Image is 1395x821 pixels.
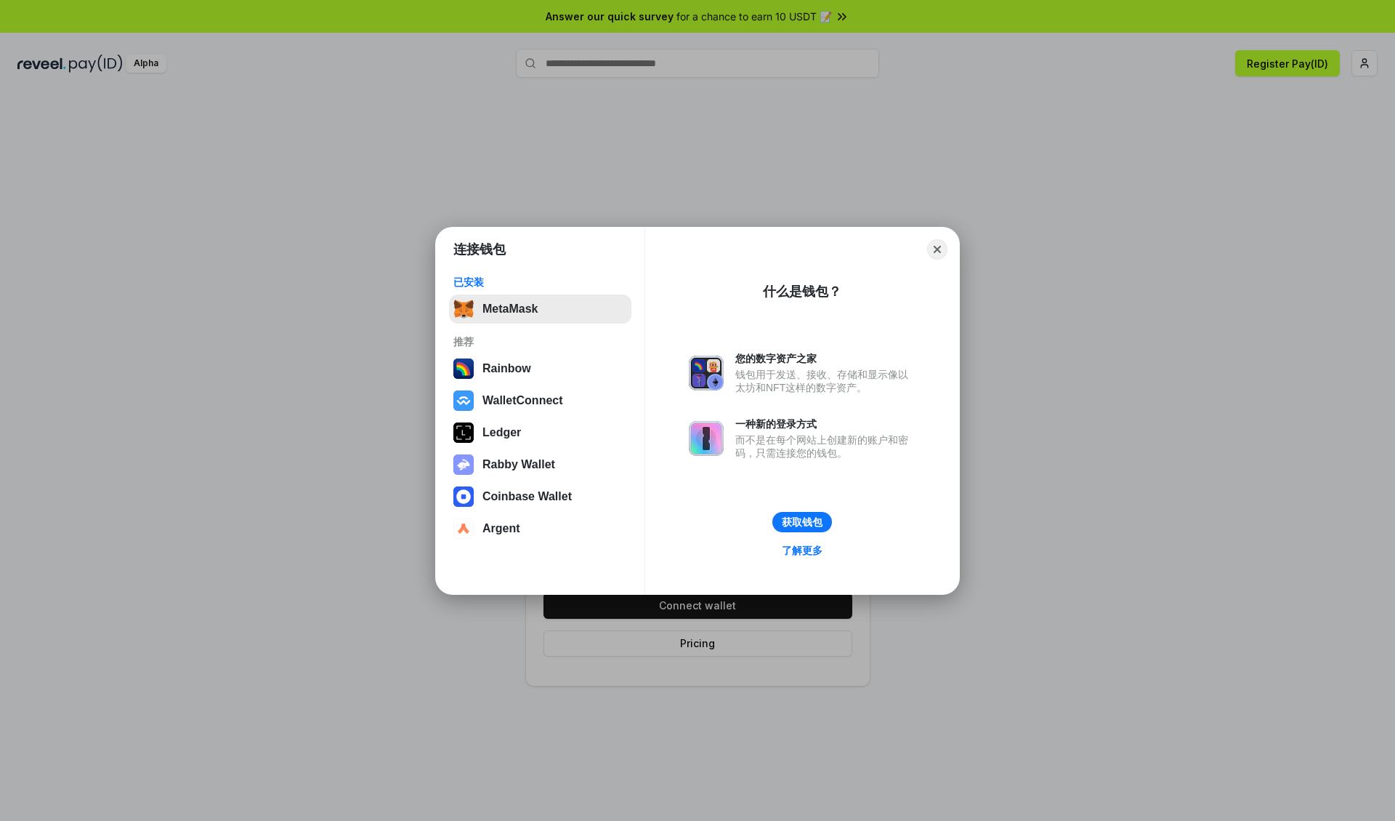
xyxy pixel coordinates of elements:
[449,482,631,511] button: Coinbase Wallet
[763,283,841,300] div: 什么是钱包？
[453,299,474,319] img: svg+xml,%3Csvg%20fill%3D%22none%22%20height%3D%2233%22%20viewBox%3D%220%200%2035%2033%22%20width%...
[482,458,555,471] div: Rabby Wallet
[453,335,627,348] div: 推荐
[482,394,563,407] div: WalletConnect
[927,239,947,260] button: Close
[773,541,831,560] a: 了解更多
[449,514,631,543] button: Argent
[782,544,822,557] div: 了解更多
[482,362,531,375] div: Rainbow
[449,450,631,479] button: Rabby Wallet
[449,354,631,383] button: Rainbow
[453,359,474,379] img: svg+xml,%3Csvg%20width%3D%22120%22%20height%3D%22120%22%20viewBox%3D%220%200%20120%20120%22%20fil...
[453,486,474,507] img: svg+xml,%3Csvg%20width%3D%2228%22%20height%3D%2228%22%20viewBox%3D%220%200%2028%2028%22%20fill%3D...
[449,418,631,447] button: Ledger
[453,241,506,258] h1: 连接钱包
[689,421,724,456] img: svg+xml,%3Csvg%20xmlns%3D%22http%3A%2F%2Fwww.w3.org%2F2000%2Fsvg%22%20fill%3D%22none%22%20viewBox...
[689,356,724,391] img: svg+xml,%3Csvg%20xmlns%3D%22http%3A%2F%2Fwww.w3.org%2F2000%2Fsvg%22%20fill%3D%22none%22%20viewBox...
[772,512,832,532] button: 获取钱包
[453,422,474,443] img: svg+xml,%3Csvg%20xmlns%3D%22http%3A%2F%2Fwww.w3.org%2F2000%2Fsvg%22%20width%3D%2228%22%20height%3...
[482,522,520,535] div: Argent
[482,303,538,316] div: MetaMask
[482,490,572,503] div: Coinbase Wallet
[782,516,822,529] div: 获取钱包
[453,518,474,539] img: svg+xml,%3Csvg%20width%3D%2228%22%20height%3D%2228%22%20viewBox%3D%220%200%2028%2028%22%20fill%3D...
[735,417,915,430] div: 一种新的登录方式
[449,295,631,324] button: MetaMask
[453,276,627,289] div: 已安装
[453,391,474,411] img: svg+xml,%3Csvg%20width%3D%2228%22%20height%3D%2228%22%20viewBox%3D%220%200%2028%2028%22%20fill%3D...
[449,386,631,415] button: WalletConnect
[735,352,915,365] div: 您的数字资产之家
[735,433,915,460] div: 而不是在每个网站上创建新的账户和密码，只需连接您的钱包。
[735,368,915,394] div: 钱包用于发送、接收、存储和显示像以太坊和NFT这样的数字资产。
[482,426,521,439] div: Ledger
[453,454,474,475] img: svg+xml,%3Csvg%20xmlns%3D%22http%3A%2F%2Fwww.w3.org%2F2000%2Fsvg%22%20fill%3D%22none%22%20viewBox...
